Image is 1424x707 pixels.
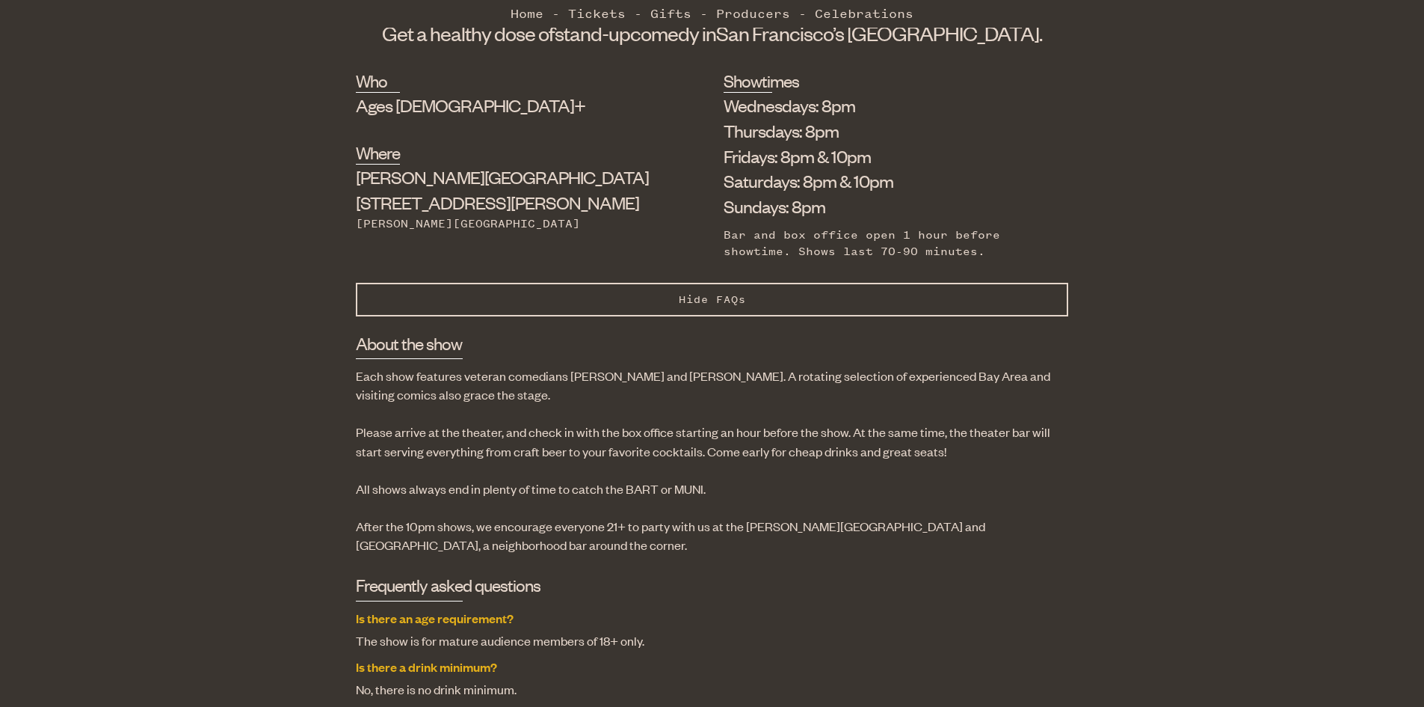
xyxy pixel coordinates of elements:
span: San Francisco’s [716,20,844,46]
dt: Is there an age requirement? [356,609,1068,628]
div: Ages [DEMOGRAPHIC_DATA]+ [356,93,649,118]
p: Please arrive at the theater, and check in with the box office starting an hour before the show. ... [356,423,1068,460]
span: [PERSON_NAME][GEOGRAPHIC_DATA] [356,165,649,188]
li: Saturdays: 8pm & 10pm [724,168,1046,194]
dd: No, there is no drink minimum. [356,680,1068,699]
span: [GEOGRAPHIC_DATA]. [847,20,1042,46]
h2: Who [356,69,400,93]
p: All shows always end in plenty of time to catch the BART or MUNI. [356,480,1068,498]
li: Fridays: 8pm & 10pm [724,144,1046,169]
div: Bar and box office open 1 hour before showtime. Shows last 70-90 minutes. [724,227,1046,260]
dt: Is there a drink minimum? [356,658,1068,676]
h2: Where [356,141,400,165]
span: Hide FAQs [679,293,746,306]
li: Wednesdays: 8pm [724,93,1046,118]
p: Each show features veteran comedians [PERSON_NAME] and [PERSON_NAME]. A rotating selection of exp... [356,367,1068,404]
div: [PERSON_NAME][GEOGRAPHIC_DATA] [356,215,649,232]
p: After the 10pm shows, we encourage everyone 21+ to party with us at the [PERSON_NAME][GEOGRAPHIC_... [356,517,1068,554]
h2: Showtimes [724,69,772,93]
li: Thursdays: 8pm [724,118,1046,144]
dd: The show is for mature audience members of 18+ only. [356,631,1068,650]
span: stand-up [555,20,630,46]
h1: Get a healthy dose of comedy in [356,19,1068,46]
h3: About the show [356,331,463,359]
h3: Frequently asked questions [356,573,463,601]
div: [STREET_ADDRESS][PERSON_NAME] [356,165,649,215]
button: Hide FAQs [356,283,1068,316]
li: Sundays: 8pm [724,194,1046,219]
